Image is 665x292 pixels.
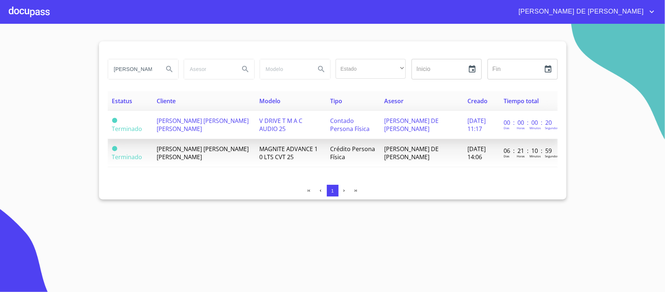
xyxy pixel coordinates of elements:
button: Search [313,60,330,78]
span: Cliente [157,97,176,105]
div: ​ [336,59,406,79]
p: Dias [504,126,509,130]
span: [PERSON_NAME] DE [PERSON_NAME] [384,117,439,133]
p: Segundos [545,154,558,158]
span: V DRIVE T M A C AUDIO 25 [260,117,303,133]
span: [DATE] 14:06 [467,145,486,161]
span: [PERSON_NAME] DE [PERSON_NAME] [384,145,439,161]
span: Terminado [112,125,142,133]
span: Contado Persona Física [330,117,370,133]
span: MAGNITE ADVANCE 1 0 LTS CVT 25 [260,145,318,161]
span: Crédito Persona Física [330,145,375,161]
p: Dias [504,154,509,158]
span: [PERSON_NAME] [PERSON_NAME] [PERSON_NAME] [157,117,249,133]
input: search [108,59,158,79]
span: [PERSON_NAME] DE [PERSON_NAME] [513,6,647,18]
span: Tiempo total [504,97,539,105]
span: Creado [467,97,488,105]
p: Horas [517,126,525,130]
p: Minutos [530,126,541,130]
input: search [260,59,310,79]
span: Modelo [260,97,281,105]
p: 06 : 21 : 10 : 59 [504,147,553,155]
span: [PERSON_NAME] [PERSON_NAME] [PERSON_NAME] [157,145,249,161]
span: Estatus [112,97,133,105]
button: Search [237,60,254,78]
span: Tipo [330,97,342,105]
span: [DATE] 11:17 [467,117,486,133]
button: Search [161,60,178,78]
span: Terminado [112,146,117,151]
span: Terminado [112,118,117,123]
button: account of current user [513,6,656,18]
input: search [184,59,234,79]
span: Terminado [112,153,142,161]
button: 1 [327,185,339,196]
span: Asesor [384,97,404,105]
p: 00 : 00 : 00 : 20 [504,119,553,127]
p: Segundos [545,126,558,130]
p: Horas [517,154,525,158]
p: Minutos [530,154,541,158]
span: 1 [331,188,334,194]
